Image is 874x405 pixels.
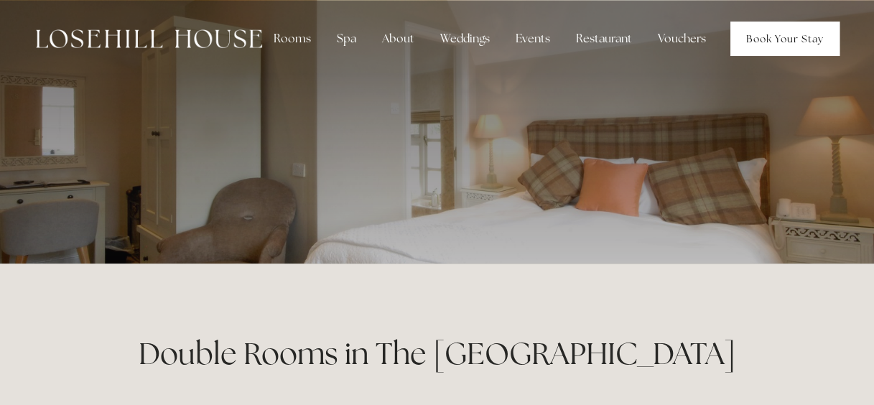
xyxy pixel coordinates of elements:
a: Vouchers [646,24,717,53]
div: About [371,24,426,53]
div: Spa [325,24,368,53]
div: Rooms [262,24,322,53]
h1: Double Rooms in The [GEOGRAPHIC_DATA] [94,332,781,375]
div: Weddings [429,24,501,53]
div: Events [504,24,562,53]
img: Losehill House [36,29,262,48]
a: Book Your Stay [730,22,840,56]
div: Restaurant [564,24,643,53]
